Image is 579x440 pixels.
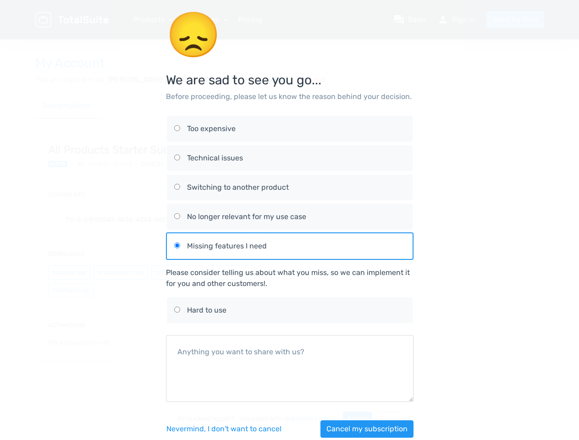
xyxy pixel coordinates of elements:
input: Too expensive Too expensive [174,125,180,131]
input: Missing features I need Missing features I need [174,242,180,248]
button: Nevermind, I don't want to cancel [166,420,282,438]
label: Hard to use [174,297,405,323]
div: Please consider telling us about what you miss, so we can implement it for you and other customers!. [166,267,414,289]
div: Missing features I need [187,241,405,252]
h3: We are sad to see you go... [166,11,414,88]
label: Too expensive [174,116,405,142]
label: Technical issues [174,145,405,171]
input: Hard to use Hard to use [174,307,180,313]
div: Hard to use [187,305,405,316]
input: No longer relevant for my use case No longer relevant for my use case [174,213,180,219]
button: Cancel my subscription [320,420,414,438]
span: 😞 [166,9,221,61]
label: No longer relevant for my use case [174,204,405,230]
div: No longer relevant for my use case [187,211,405,222]
label: Switching to another product [174,175,405,200]
div: Switching to another product [187,182,405,193]
input: Switching to another product Switching to another product [174,184,180,190]
div: Technical issues [187,153,405,164]
div: Too expensive [187,123,405,134]
p: Before proceeding, please let us know the reason behind your decision. [166,91,414,102]
label: Missing features I need [174,233,405,259]
input: Technical issues Technical issues [174,154,180,160]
